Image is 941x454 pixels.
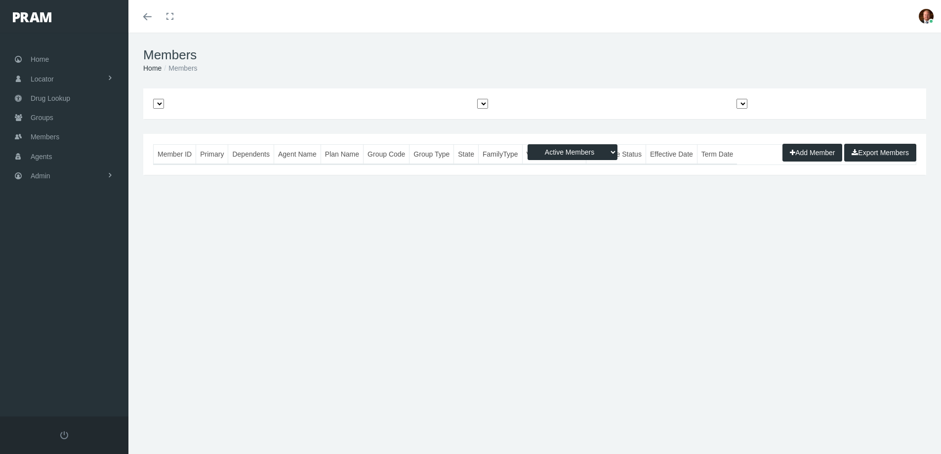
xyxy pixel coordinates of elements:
span: Admin [31,166,50,185]
th: Plan Name [321,145,363,164]
span: Members [31,127,59,146]
th: Group Type [409,145,454,164]
span: Locator [31,70,54,88]
button: Export Members [844,144,916,162]
a: Home [143,64,162,72]
li: Members [162,63,197,74]
th: Member ID [154,145,196,164]
span: Home [31,50,49,69]
th: Term Date [697,145,737,164]
img: PRAM_20_x_78.png [13,12,51,22]
th: Effective Date [646,145,697,164]
button: Add Member [782,144,842,162]
th: Dependents [228,145,274,164]
img: S_Profile_Picture_693.jpg [919,9,934,24]
th: Group Code [364,145,409,164]
th: FamilyType [478,145,522,164]
th: Agent Name [274,145,321,164]
span: Groups [31,108,53,127]
span: Drug Lookup [31,89,70,108]
th: Verification Status [522,145,586,164]
h1: Members [143,47,926,63]
span: Agents [31,147,52,166]
th: State [454,145,479,164]
th: Primary [196,145,228,164]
